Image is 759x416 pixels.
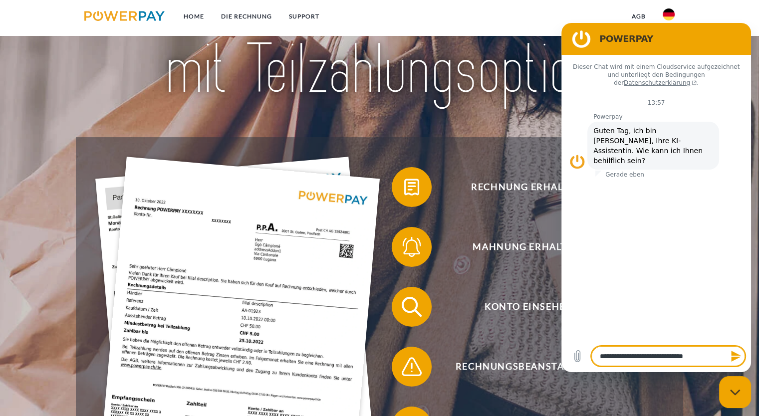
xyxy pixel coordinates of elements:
iframe: Messaging-Fenster [561,23,751,372]
button: Rechnungsbeanstandung [392,347,651,387]
a: Home [175,7,213,25]
a: DIE RECHNUNG [213,7,280,25]
iframe: Schaltfläche zum Öffnen des Messaging-Fensters; Konversation läuft [719,376,751,408]
button: Konto einsehen [392,287,651,327]
img: qb_bell.svg [399,234,424,259]
span: Konto einsehen [406,287,651,327]
img: qb_search.svg [399,294,424,319]
img: qb_warning.svg [399,354,424,379]
img: de [663,8,675,20]
img: qb_bill.svg [399,175,424,200]
a: agb [623,7,654,25]
span: Mahnung erhalten? [406,227,651,267]
img: logo-powerpay.svg [84,11,165,21]
a: SUPPORT [280,7,328,25]
button: Mahnung erhalten? [392,227,651,267]
span: Rechnungsbeanstandung [406,347,651,387]
button: Rechnung erhalten? [392,167,651,207]
span: Rechnung erhalten? [406,167,651,207]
